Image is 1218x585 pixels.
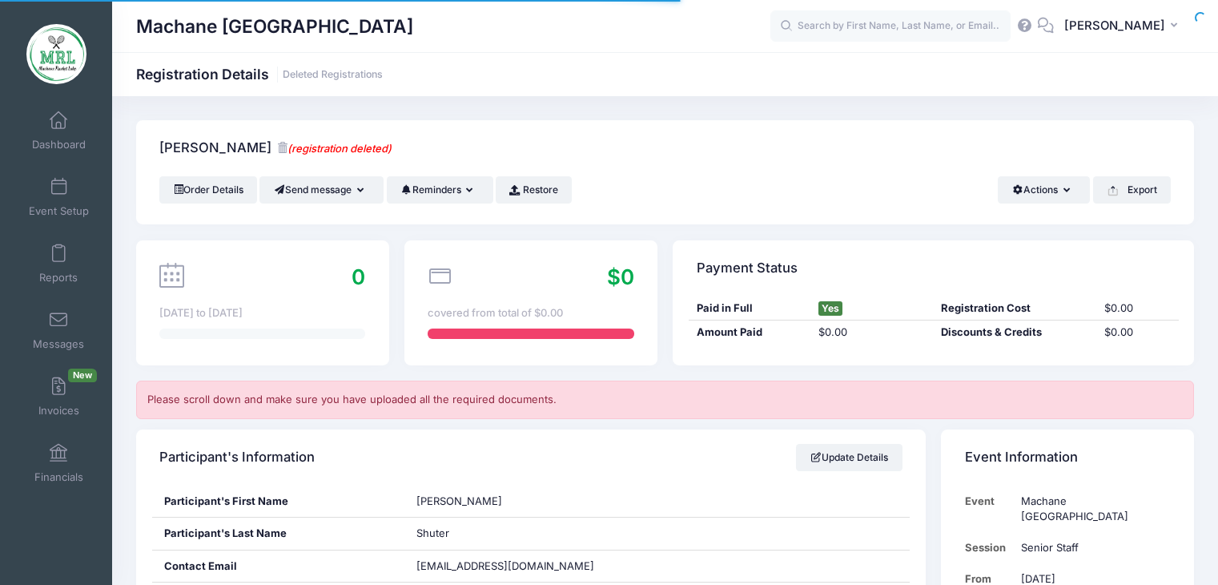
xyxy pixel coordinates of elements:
div: Registration Cost [934,301,1097,317]
span: Reports [39,271,78,284]
button: Reminders [387,176,493,204]
div: Discounts & Credits [934,325,1097,341]
h4: Payment Status [697,245,798,291]
h1: Machane [GEOGRAPHIC_DATA] [136,8,413,45]
div: Please scroll down and make sure you have uploaded all the required documents. [136,381,1194,419]
h1: Registration Details [136,66,383,83]
div: $0.00 [811,325,934,341]
h4: Participant's Information [159,434,315,480]
a: Dashboard [21,103,97,159]
small: (registration deleted) [277,142,392,155]
a: InvoicesNew [21,369,97,425]
td: Session [965,532,1014,563]
span: Invoices [38,404,79,418]
button: [PERSON_NAME] [1054,8,1194,45]
span: New [68,369,97,382]
span: [EMAIL_ADDRESS][DOMAIN_NAME] [416,559,594,572]
a: Update Details [796,444,902,471]
span: Shuter [416,526,449,539]
div: Participant's First Name [152,486,405,518]
button: Actions [998,176,1090,204]
h4: Event Information [965,434,1078,480]
div: [DATE] to [DATE] [159,305,365,321]
span: Financials [34,470,83,484]
h4: [PERSON_NAME] [159,126,392,171]
div: covered from total of $0.00 [428,305,633,321]
div: Paid in Full [689,301,811,317]
a: Deleted Registrations [283,69,383,81]
span: $0 [607,264,634,289]
td: Senior Staff [1013,532,1170,563]
input: Search by First Name, Last Name, or Email... [770,10,1011,42]
span: 0 [352,264,365,289]
span: Messages [33,337,84,351]
a: Restore [496,176,572,204]
div: $0.00 [1097,301,1179,317]
span: [PERSON_NAME] [416,494,502,507]
a: Event Setup [21,169,97,225]
div: Contact Email [152,551,405,583]
span: Event Setup [29,204,89,218]
button: Send message [259,176,384,204]
img: Machane Racket Lake [26,24,86,84]
a: Reports [21,236,97,292]
div: $0.00 [1097,325,1179,341]
div: Amount Paid [689,325,811,341]
span: [PERSON_NAME] [1064,17,1165,34]
button: Export [1093,176,1171,204]
a: Order Details [159,176,257,204]
td: Machane [GEOGRAPHIC_DATA] [1013,486,1170,533]
span: Dashboard [32,138,86,151]
span: Yes [818,301,842,316]
div: Participant's Last Name [152,518,405,550]
td: Event [965,486,1014,533]
a: Messages [21,302,97,358]
a: Financials [21,435,97,491]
